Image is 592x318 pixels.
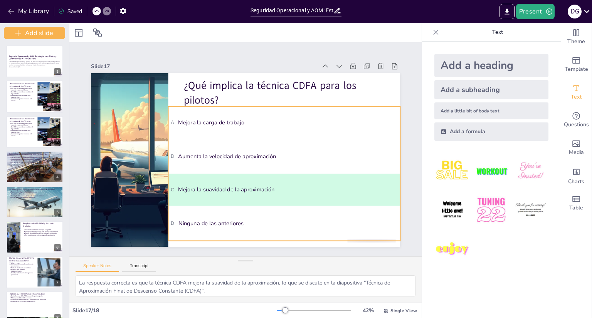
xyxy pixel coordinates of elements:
div: 1 [54,68,61,75]
p: Requisitos de Visibilidad y Altura de Decisión [23,222,60,228]
span: Media [569,148,584,157]
span: Ninguna de las anteriores [171,220,397,228]
span: Charts [568,177,584,186]
span: Mejora la carga de trabajo [171,119,397,127]
span: Aumenta la velocidad de aproximación [171,152,397,160]
p: Cada categoría tiene requisitos específicos de visibilidad. [11,159,61,161]
p: Los AOM son esenciales en condiciones de baja visibilidad. [11,91,35,94]
p: Los AOM son estándares críticos para la operación segura en aeródromos. [11,122,35,126]
p: La capacitación es clave para aplicar los AOM. [11,301,61,303]
textarea: La respuesta correcta es que la técnica CDFA mejora la suavidad de la aproximación, lo que se dis... [76,275,415,296]
div: 6 [54,244,61,251]
p: Introducción a los Mínimos de Utilización de Aeródromo [9,82,35,88]
p: Las implicaciones de los AOM son cruciales para la seguridad. [11,295,61,297]
button: D G [568,4,582,19]
p: La CAT III permite operaciones en condiciones de visibilidad muy baja. [11,160,61,162]
span: Single View [390,308,417,314]
p: Contribuye a la reducción de riesgos en la aproximación. [11,272,35,276]
div: Slide 17 [91,63,317,70]
strong: Seguridad Operacional y AOM: Estrategias para Pilotos y Controladores de Tránsito Aéreo [9,55,56,60]
p: La altura de decisión marca un punto crítico en la aproximación. [25,231,61,233]
div: Saved [58,8,82,15]
button: Export to PowerPoint [499,4,515,19]
span: C [171,187,174,193]
p: Tres categorías de aproximación por instrumentos: CAT I, II y III. [11,157,61,159]
p: Implicaciones para Pilotos y Controladores [9,293,60,295]
span: Position [93,28,102,37]
span: Questions [564,121,589,129]
div: Change the overall theme [561,23,592,51]
div: https://cdn.sendsteps.com/images/logo/sendsteps_logo_white.pnghttps://cdn.sendsteps.com/images/lo... [6,45,63,77]
p: Introducción a los Mínimos de Utilización de Aeródromo [9,118,35,123]
div: 4 [54,174,61,181]
div: https://cdn.sendsteps.com/images/logo/sendsteps_logo_white.pnghttps://cdn.sendsteps.com/images/lo... [6,186,63,218]
div: 3 [54,139,61,146]
div: Get real-time input from your audience [561,106,592,134]
p: La toma de decisiones se basa en estos factores. [11,197,61,199]
img: 7.jpeg [434,231,470,267]
p: Generated with [URL] [9,66,60,68]
button: Speaker Notes [76,263,119,272]
p: La gestión de riesgos depende de la correcta aplicación de los AOM. [11,299,61,301]
p: Reduce la carga de trabajo [PERSON_NAME]. [11,269,35,272]
div: Add a little bit of body text [434,102,548,119]
span: A [171,119,174,126]
div: Add a formula [434,122,548,141]
img: 2.jpeg [473,153,509,189]
p: Permiten decisiones informadas en la operación aérea. [11,95,35,98]
span: Mejora la suavidad de la aproximación [171,186,397,194]
img: 5.jpeg [473,192,509,228]
button: My Library [6,5,52,17]
div: https://cdn.sendsteps.com/images/logo/sendsteps_logo_white.pnghttps://cdn.sendsteps.com/images/lo... [6,80,63,112]
div: 7 [54,279,61,286]
span: Theme [567,37,585,46]
div: 2 [54,104,61,110]
div: 42 % [359,307,377,314]
p: La técnica CDFA mejora la suavidad en las aproximaciones. [11,263,35,267]
span: D [171,220,174,227]
div: Add images, graphics, shapes or video [561,134,592,162]
p: Capacidades de la aeronave afectan la determinación de mínimos. [11,195,61,197]
div: 7 [6,256,63,288]
button: Transcript [122,263,156,272]
div: https://cdn.sendsteps.com/images/logo/sendsteps_logo_white.pnghttps://cdn.sendsteps.com/images/lo... [6,116,63,148]
div: https://cdn.sendsteps.com/images/logo/sendsteps_logo_white.pnghttps://cdn.sendsteps.com/images/lo... [6,151,63,183]
span: Template [565,65,588,74]
img: 3.jpeg [513,153,548,189]
div: Add a subheading [434,80,548,99]
p: ¿Qué implica la técnica CDFA para los pilotos? [184,79,385,107]
p: Los AOM son esenciales en condiciones de baja visibilidad. [11,126,35,130]
div: 6 [6,221,63,253]
div: Add charts and graphs [561,162,592,189]
button: Add slide [4,27,65,39]
div: Add ready made slides [561,51,592,79]
div: D G [568,5,582,18]
p: Text [442,23,553,42]
p: Permiten decisiones informadas en la operación aérea. [11,130,35,133]
p: Los requisitos varían según la categoría de aproximación. [25,234,61,236]
p: Técnica de Aproximación Final de Descenso Constante (CDFA) [9,257,35,265]
p: Las alturas de decisión varían según la categoría. [11,162,61,164]
div: Add a table [561,189,592,217]
div: Slide 17 / 18 [72,307,277,314]
img: 6.jpeg [513,192,548,228]
input: Insert title [251,5,333,16]
div: Add text boxes [561,79,592,106]
p: Aumentan la seguridad operacional en la aviación. [11,133,35,137]
div: Add a heading [434,54,548,77]
p: La visibilidad mínima es crucial para la seguridad. [25,229,61,231]
span: Table [569,204,583,212]
p: Características del aeródromo son esenciales. [11,193,61,195]
p: Pilotos y controladores deben colaborar. [11,297,61,299]
p: Factores que Influyen en la Determinación de Mínimos [9,188,60,191]
p: La falta de visibilidad puede llevar a abortar la aproximación. [25,233,61,234]
span: B [171,153,174,160]
p: Categorías de Aproximación por Instrumentos [9,153,60,156]
div: Layout [72,27,85,39]
p: Factores meteorológicos influyen en los mínimos. [11,191,61,193]
img: 1.jpeg [434,153,470,189]
p: Esta presentación aborda los Mínimos de Utilización de Aeródromo (AOM), su importancia en la segu... [9,60,60,66]
p: Los AOM son estándares críticos para la operación segura en aeródromos. [11,87,35,91]
span: Text [571,93,582,101]
p: Facilita la visualización del aeródromo. [11,267,35,269]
